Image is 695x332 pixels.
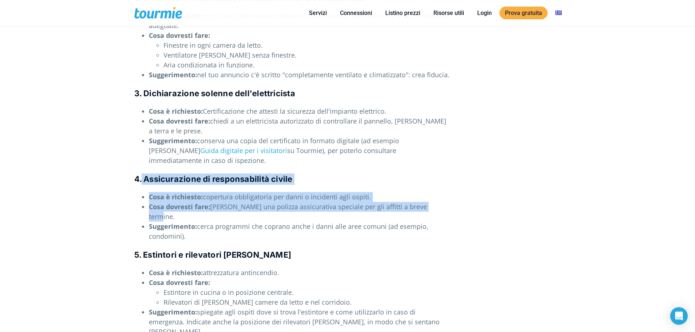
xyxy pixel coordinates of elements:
font: ogni stanza deve essere dotata di illuminazione, ventilazione e aria condizionata adeguate. [149,11,449,30]
font: Cosa dovresti fare: [149,117,210,125]
font: Certificazione che attesti la sicurezza dell'impianto elettrico. [203,107,386,116]
a: Servizi [304,8,332,17]
font: Listino prezzi [385,9,420,16]
a: Listino prezzi [380,8,426,17]
font: Cosa è richiesto: [149,107,203,116]
font: su Tourmie), per poterlo consultare immediatamente in caso di ispezione. [149,146,396,165]
a: Cambia in [550,8,567,17]
font: Finestre in ogni camera da letto. [163,41,263,50]
font: Estintore in cucina o in posizione centrale. [163,288,294,297]
font: [PERSON_NAME] una polizza assicurativa speciale per gli affitti a breve termine. [149,202,427,221]
font: Ventilatore [PERSON_NAME] senza finestre. [163,51,297,59]
font: 4. Assicurazione di responsabilità civile [134,174,293,184]
font: Risorse utili [433,9,464,16]
font: cerca programmi che coprano anche i danni alle aree comuni (ad esempio, condomini). [149,222,428,241]
font: Cosa dovresti fare: [149,202,210,211]
font: 3. Dichiarazione solenne dell'elettricista [134,89,295,98]
a: Connessioni [335,8,378,17]
font: Cosa è richiesto: [149,192,203,201]
font: Prova gratuita [505,9,542,16]
font: conserva una copia del certificato in formato digitale (ad esempio [PERSON_NAME] [149,136,399,155]
div: Apri Intercom Messenger [670,307,688,325]
font: Suggerimento: [149,70,197,79]
a: Risorse utili [428,8,470,17]
font: Rilevatori di [PERSON_NAME] camere da letto e nel corridoio. [163,298,352,306]
font: copertura obbligatoria per danni o incidenti agli ospiti. [203,192,371,201]
font: chiedi a un elettricista autorizzato di controllare il pannello, [PERSON_NAME] a terra e le prese. [149,117,446,135]
font: Cosa è richiesto: [149,268,203,277]
a: Prova gratuita [499,7,548,19]
a: Login [472,8,497,17]
font: Connessioni [340,9,372,16]
font: Login [477,9,492,16]
font: Suggerimento: [149,308,197,316]
a: Guida digitale per i visitatori [200,146,287,155]
font: Servizi [309,9,327,16]
font: Suggerimento: [149,136,197,145]
font: Suggerimento: [149,222,197,231]
font: Aria condizionata in funzione. [163,60,255,69]
font: Cosa dovresti fare: [149,278,210,287]
font: nel tuo annuncio c'è scritto "completamente ventilato e climatizzato": crea fiducia. [197,70,449,79]
font: Cosa dovresti fare: [149,31,210,40]
font: 5. Estintori e rilevatori [PERSON_NAME] [134,250,291,259]
font: attrezzatura antincendio. [203,268,279,277]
